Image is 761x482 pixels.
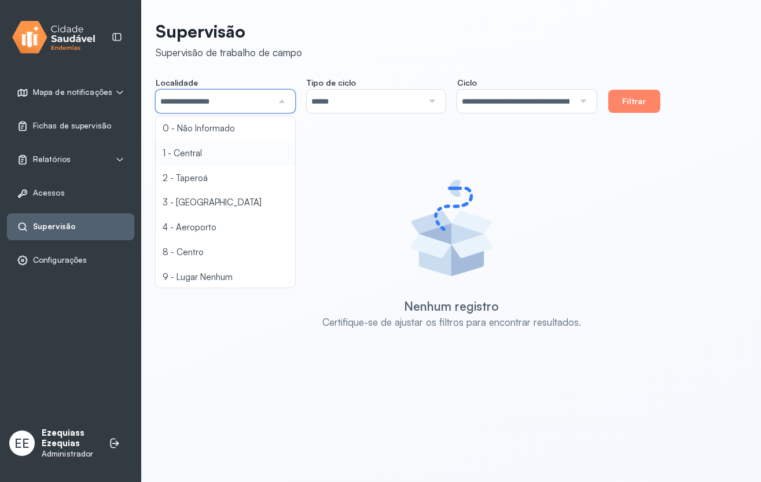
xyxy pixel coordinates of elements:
[156,166,295,191] li: 2 - Taperoá
[307,78,356,88] span: Tipo de ciclo
[156,265,295,290] li: 9 - Lugar Nenhum
[33,255,87,265] span: Configurações
[156,141,295,166] li: 1 - Central
[17,120,124,132] a: Fichas de supervisão
[17,255,124,266] a: Configurações
[399,176,503,280] img: Imagem de Empty State
[156,240,295,265] li: 8 - Centro
[156,215,295,240] li: 4 - Aeroporto
[42,428,97,450] p: Ezequiass Ezequias
[17,187,124,199] a: Acessos
[12,19,95,56] img: logo.svg
[17,221,124,233] a: Supervisão
[156,21,302,42] p: Supervisão
[33,121,111,131] span: Fichas de supervisão
[322,316,581,328] div: Certifique-se de ajustar os filtros para encontrar resultados.
[404,299,499,314] div: Nenhum registro
[156,190,295,215] li: 3 - [GEOGRAPHIC_DATA]
[33,154,71,164] span: Relatórios
[457,78,477,88] span: Ciclo
[156,131,738,141] div: 0 registros encontrados
[14,436,30,451] span: EE
[33,188,65,198] span: Acessos
[33,87,112,97] span: Mapa de notificações
[42,449,97,459] p: Administrador
[33,222,76,231] span: Supervisão
[608,90,660,113] button: Filtrar
[156,116,295,141] li: 0 - Não Informado
[156,46,302,58] div: Supervisão de trabalho de campo
[156,78,198,88] span: Localidade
